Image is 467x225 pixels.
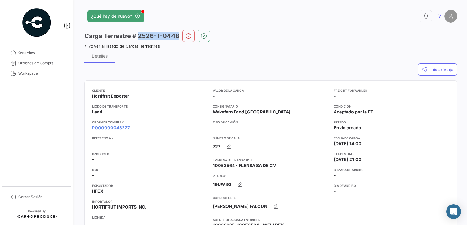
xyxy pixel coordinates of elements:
app-card-info-title: Referencia # [92,136,208,141]
app-card-info-title: Freight Forwarder [334,88,450,93]
app-card-info-title: Empresa de Transporte [213,158,329,162]
span: - [334,172,336,178]
app-card-info-title: Conductores [213,195,329,200]
app-card-info-title: Condición [334,104,450,109]
span: [PERSON_NAME] FALCON [213,203,267,209]
span: [DATE] 21:00 [334,156,362,162]
div: Abrir Intercom Messenger [446,204,461,219]
span: 10053564 - FLENSA SA DE CV [213,162,276,169]
img: placeholder-user.png [444,10,457,23]
a: Workspace [5,68,68,79]
app-card-info-title: Importador [92,199,208,204]
app-card-info-title: Día de Arribo [334,183,450,188]
span: V [438,13,441,19]
app-card-info-title: Producto [92,152,208,156]
app-card-info-title: Exportador [92,183,208,188]
app-card-info-title: Fecha de carga [334,136,450,141]
app-card-info-title: Tipo de Camión [213,120,329,125]
a: Órdenes de Compra [5,58,68,68]
span: Overview [18,50,66,55]
button: Iniciar Viaje [418,63,457,76]
app-card-info-title: ETA Destino [334,152,450,156]
span: Envío creado [334,125,361,131]
img: powered-by.png [21,7,52,38]
h3: Carga Terrestre # 2526-T-0448 [84,32,179,40]
span: HORTIFRUT IMPORTS INC. [92,204,146,210]
span: 19UW8G [213,181,231,187]
app-card-info-title: Semana de Arribo [334,167,450,172]
span: Aceptado por la ET [334,109,373,115]
span: - [213,125,215,131]
span: - [334,188,336,194]
span: ¿Qué hay de nuevo? [91,13,132,19]
span: Cerrar Sesión [18,194,66,200]
app-card-info-title: Número de Caja [213,136,329,141]
a: PO00000043227 [92,125,130,131]
app-card-info-title: Cliente [92,88,208,93]
span: - [92,141,94,147]
a: Volver al listado de Cargas Terrestres [84,44,160,48]
app-card-info-title: Consignatario [213,104,329,109]
app-card-info-title: Agente de Aduana en Origen [213,217,329,222]
app-card-info-title: SKU [92,167,208,172]
span: Órdenes de Compra [18,60,66,66]
span: Workspace [18,71,66,76]
span: - [92,156,94,162]
span: Hortifrut Exporter [92,93,129,99]
div: Detalles [92,53,108,59]
span: Land [92,109,102,115]
app-card-info-title: Modo de Transporte [92,104,208,109]
span: Wakefern Food [GEOGRAPHIC_DATA] [213,109,291,115]
app-card-info-title: Estado [334,120,450,125]
span: 727 [213,144,220,150]
a: Overview [5,48,68,58]
app-card-info-title: Placa # [213,173,329,178]
span: [DATE] 14:00 [334,141,362,147]
app-card-info-title: Orden de Compra # [92,120,208,125]
span: HFEX [92,188,103,194]
span: - [213,93,215,99]
button: ¿Qué hay de nuevo? [87,10,144,22]
app-card-info-title: Moneda [92,215,208,220]
app-card-info-title: Valor de la Carga [213,88,329,93]
span: - [92,172,94,178]
span: - [334,93,336,99]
